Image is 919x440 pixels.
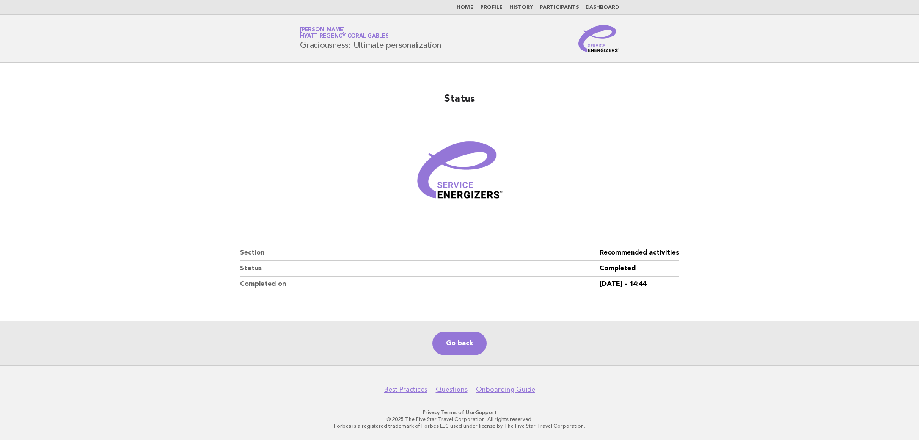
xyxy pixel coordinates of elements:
a: Best Practices [384,385,427,394]
a: Terms of Use [441,410,475,415]
h2: Status [240,92,679,113]
img: Verified [409,123,510,225]
p: · · [201,409,718,416]
h1: Graciousness: Ultimate personalization [300,28,441,50]
a: Privacy [423,410,440,415]
p: Forbes is a registered trademark of Forbes LLC used under license by The Five Star Travel Corpora... [201,423,718,429]
img: Service Energizers [578,25,619,52]
dd: [DATE] - 14:44 [600,277,679,292]
dd: Completed [600,261,679,277]
a: History [509,5,533,10]
dt: Section [240,245,600,261]
p: © 2025 The Five Star Travel Corporation. All rights reserved. [201,416,718,423]
a: Onboarding Guide [476,385,535,394]
a: Profile [480,5,503,10]
a: Dashboard [586,5,619,10]
a: [PERSON_NAME]Hyatt Regency Coral Gables [300,27,389,39]
dd: Recommended activities [600,245,679,261]
a: Go back [432,332,487,355]
span: Hyatt Regency Coral Gables [300,34,389,39]
a: Support [476,410,497,415]
dt: Status [240,261,600,277]
dt: Completed on [240,277,600,292]
a: Home [457,5,473,10]
a: Questions [436,385,468,394]
a: Participants [540,5,579,10]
